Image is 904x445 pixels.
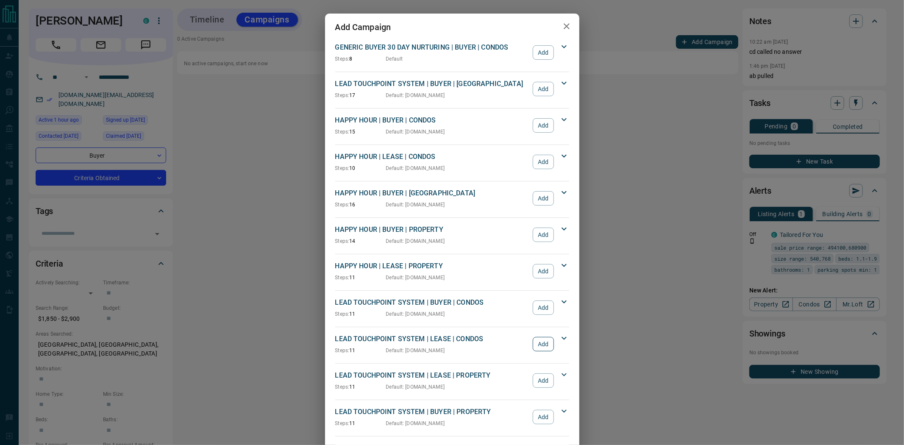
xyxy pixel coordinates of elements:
[533,337,554,351] button: Add
[335,223,569,247] div: HAPPY HOUR | BUYER | PROPERTYSteps:14Default: [DOMAIN_NAME]Add
[335,42,529,53] p: GENERIC BUYER 30 DAY NURTURING | BUYER | CONDOS
[335,348,350,353] span: Steps:
[335,298,529,308] p: LEAD TOUCHPOINT SYSTEM | BUYER | CONDOS
[533,45,554,60] button: Add
[533,300,554,315] button: Add
[335,296,569,320] div: LEAD TOUCHPOINT SYSTEM | BUYER | CONDOSSteps:11Default: [DOMAIN_NAME]Add
[335,347,386,354] p: 11
[335,77,569,101] div: LEAD TOUCHPOINT SYSTEM | BUYER | [GEOGRAPHIC_DATA]Steps:17Default: [DOMAIN_NAME]Add
[386,383,445,391] p: Default : [DOMAIN_NAME]
[335,259,569,283] div: HAPPY HOUR | LEASE | PROPERTYSteps:11Default: [DOMAIN_NAME]Add
[335,238,350,244] span: Steps:
[386,55,403,63] p: Default
[386,420,445,427] p: Default : [DOMAIN_NAME]
[335,275,350,281] span: Steps:
[386,164,445,172] p: Default : [DOMAIN_NAME]
[335,369,569,392] div: LEAD TOUCHPOINT SYSTEM | LEASE | PROPERTYSteps:11Default: [DOMAIN_NAME]Add
[335,128,386,136] p: 15
[335,310,386,318] p: 11
[533,118,554,133] button: Add
[335,115,529,125] p: HAPPY HOUR | BUYER | CONDOS
[335,334,529,344] p: LEAD TOUCHPOINT SYSTEM | LEASE | CONDOS
[533,155,554,169] button: Add
[335,383,386,391] p: 11
[335,311,350,317] span: Steps:
[335,201,386,209] p: 16
[335,225,529,235] p: HAPPY HOUR | BUYER | PROPERTY
[335,237,386,245] p: 14
[335,55,386,63] p: 8
[335,79,529,89] p: LEAD TOUCHPOINT SYSTEM | BUYER | [GEOGRAPHIC_DATA]
[386,310,445,318] p: Default : [DOMAIN_NAME]
[533,228,554,242] button: Add
[335,420,350,426] span: Steps:
[386,347,445,354] p: Default : [DOMAIN_NAME]
[386,201,445,209] p: Default : [DOMAIN_NAME]
[335,129,350,135] span: Steps:
[335,164,386,172] p: 10
[386,92,445,99] p: Default : [DOMAIN_NAME]
[335,202,350,208] span: Steps:
[335,165,350,171] span: Steps:
[335,56,350,62] span: Steps:
[335,92,350,98] span: Steps:
[335,261,529,271] p: HAPPY HOUR | LEASE | PROPERTY
[335,405,569,429] div: LEAD TOUCHPOINT SYSTEM | BUYER | PROPERTYSteps:11Default: [DOMAIN_NAME]Add
[335,420,386,427] p: 11
[533,191,554,206] button: Add
[335,150,569,174] div: HAPPY HOUR | LEASE | CONDOSSteps:10Default: [DOMAIN_NAME]Add
[533,82,554,96] button: Add
[335,384,350,390] span: Steps:
[386,128,445,136] p: Default : [DOMAIN_NAME]
[335,41,569,64] div: GENERIC BUYER 30 DAY NURTURING | BUYER | CONDOSSteps:8DefaultAdd
[533,264,554,278] button: Add
[533,410,554,424] button: Add
[335,274,386,281] p: 11
[335,188,529,198] p: HAPPY HOUR | BUYER | [GEOGRAPHIC_DATA]
[386,274,445,281] p: Default : [DOMAIN_NAME]
[335,332,569,356] div: LEAD TOUCHPOINT SYSTEM | LEASE | CONDOSSteps:11Default: [DOMAIN_NAME]Add
[335,186,569,210] div: HAPPY HOUR | BUYER | [GEOGRAPHIC_DATA]Steps:16Default: [DOMAIN_NAME]Add
[335,152,529,162] p: HAPPY HOUR | LEASE | CONDOS
[325,14,401,41] h2: Add Campaign
[335,92,386,99] p: 17
[335,114,569,137] div: HAPPY HOUR | BUYER | CONDOSSteps:15Default: [DOMAIN_NAME]Add
[386,237,445,245] p: Default : [DOMAIN_NAME]
[335,407,529,417] p: LEAD TOUCHPOINT SYSTEM | BUYER | PROPERTY
[533,373,554,388] button: Add
[335,370,529,381] p: LEAD TOUCHPOINT SYSTEM | LEASE | PROPERTY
